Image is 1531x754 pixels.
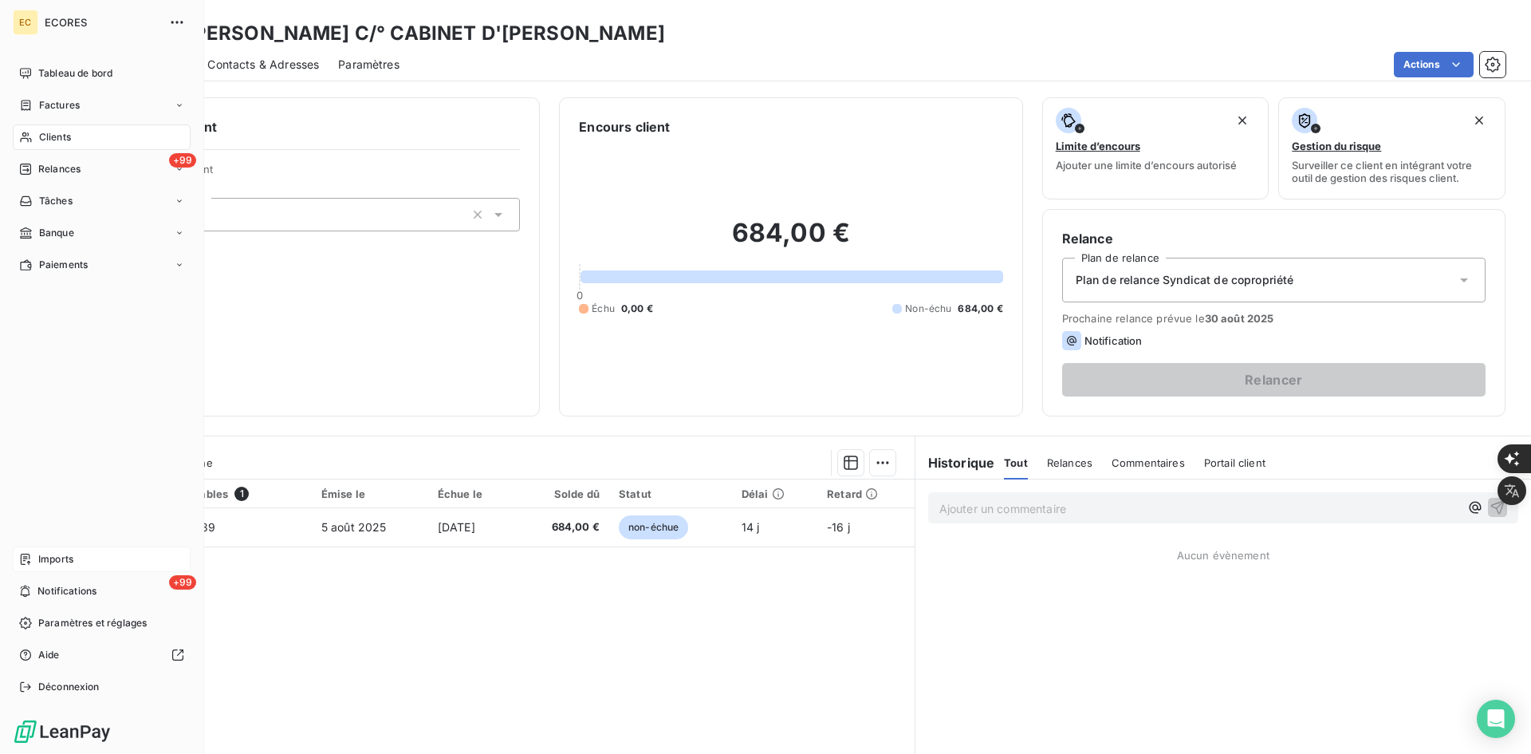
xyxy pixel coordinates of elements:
h3: SDC [PERSON_NAME] C/° CABINET D'[PERSON_NAME] [140,19,665,48]
h2: 684,00 € [579,217,1002,265]
span: 14 j [742,520,760,534]
span: +99 [169,575,196,590]
h6: Informations client [96,117,520,136]
span: Portail client [1204,456,1265,469]
span: Échu [592,302,615,316]
span: [DATE] [438,520,475,534]
div: Échue le [438,488,507,500]
div: Solde dû [526,488,600,500]
span: Aucun évènement [1177,549,1269,562]
span: 0 [577,289,583,302]
a: Aide [13,642,191,668]
span: Propriétés Client [128,163,520,185]
span: Non-échu [905,302,951,316]
span: Clients [39,130,71,144]
img: Logo LeanPay [13,719,112,744]
span: ECORES [45,16,159,29]
span: 684,00 € [526,519,600,535]
span: Tout [1004,456,1028,469]
span: Paiements [39,258,88,272]
span: 1 [234,487,249,501]
span: Relances [1047,456,1092,469]
a: Tâches [13,188,191,214]
span: Surveiller ce client en intégrant votre outil de gestion des risques client. [1292,159,1492,184]
span: 5 août 2025 [321,520,387,534]
span: Factures [39,98,80,113]
button: Actions [1394,52,1474,77]
a: Factures [13,93,191,118]
h6: Relance [1062,229,1486,248]
span: Notification [1084,334,1143,347]
span: 30 août 2025 [1205,312,1274,325]
span: Plan de relance Syndicat de copropriété [1076,272,1294,288]
button: Relancer [1062,363,1486,397]
span: non-échue [619,515,688,539]
span: Limite d’encours [1056,140,1140,152]
span: Ajouter une limite d’encours autorisé [1056,159,1237,172]
a: Tableau de bord [13,61,191,86]
span: Prochaine relance prévue le [1062,312,1486,325]
a: Banque [13,220,191,246]
a: Paramètres et réglages [13,610,191,636]
span: -16 j [827,520,850,534]
div: EC [13,10,38,35]
span: Commentaires [1112,456,1185,469]
div: Retard [827,488,905,500]
h6: Historique [915,453,995,472]
div: Statut [619,488,722,500]
span: Tableau de bord [38,66,112,81]
div: Émise le [321,488,419,500]
div: Pièces comptables [129,487,302,501]
a: +99Relances [13,156,191,182]
span: 684,00 € [958,302,1002,316]
button: Gestion du risqueSurveiller ce client en intégrant votre outil de gestion des risques client. [1278,97,1505,199]
h6: Encours client [579,117,670,136]
span: Contacts & Adresses [207,57,319,73]
span: Imports [38,552,73,566]
span: Paramètres [338,57,399,73]
button: Limite d’encoursAjouter une limite d’encours autorisé [1042,97,1269,199]
a: Imports [13,547,191,572]
span: Gestion du risque [1292,140,1381,152]
a: Paiements [13,252,191,278]
span: Relances [38,162,81,176]
a: Clients [13,124,191,150]
span: +99 [169,153,196,168]
span: Banque [39,226,74,240]
span: Paramètres et réglages [38,616,147,630]
span: Aide [38,648,60,662]
div: Délai [742,488,808,500]
span: 0,00 € [621,302,653,316]
span: Notifications [37,584,96,598]
div: Open Intercom Messenger [1477,700,1515,738]
span: Déconnexion [38,680,100,694]
span: Tâches [39,194,73,208]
